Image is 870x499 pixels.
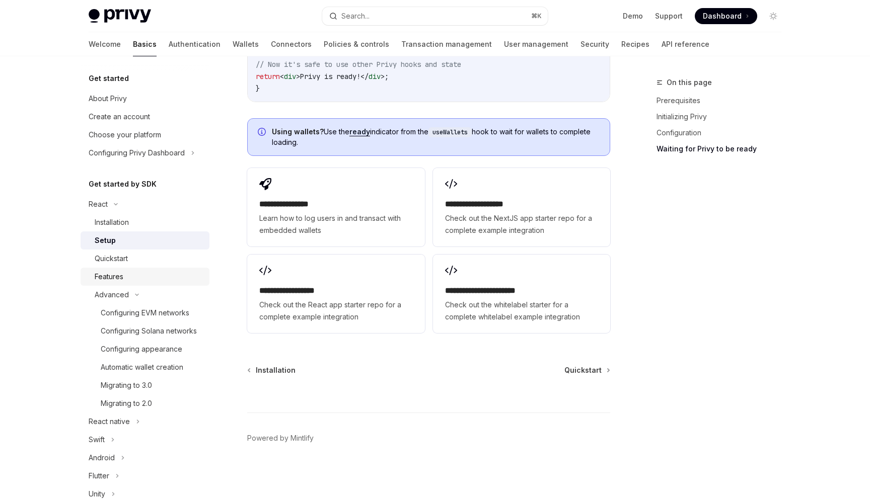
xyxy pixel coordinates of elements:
[284,72,296,81] span: div
[369,72,381,81] span: div
[101,379,152,391] div: Migrating to 3.0
[623,11,643,21] a: Demo
[621,32,649,56] a: Recipes
[81,126,209,144] a: Choose your platform
[765,8,781,24] button: Toggle dark mode
[89,32,121,56] a: Welcome
[89,111,150,123] div: Create an account
[81,358,209,376] a: Automatic wallet creation
[95,234,116,246] div: Setup
[341,10,370,22] div: Search...
[81,90,209,108] a: About Privy
[89,470,109,482] div: Flutter
[564,365,602,375] span: Quickstart
[89,434,105,446] div: Swift
[300,72,360,81] span: Privy is ready!
[272,127,324,136] strong: Using wallets?
[81,213,209,231] a: Installation
[89,198,108,210] div: React
[531,12,542,20] span: ⌘ K
[233,32,259,56] a: Wallets
[271,32,312,56] a: Connectors
[133,32,157,56] a: Basics
[101,325,197,337] div: Configuring Solana networks
[81,340,209,358] a: Configuring appearance
[324,32,389,56] a: Policies & controls
[259,212,412,236] span: Learn how to log users in and transact with embedded wallets
[81,304,209,322] a: Configuring EVM networks
[256,72,280,81] span: return
[101,307,189,319] div: Configuring EVM networks
[89,72,129,85] h5: Get started
[662,32,709,56] a: API reference
[280,72,284,81] span: <
[349,127,370,136] a: ready
[95,216,129,228] div: Installation
[81,249,209,268] a: Quickstart
[428,127,472,137] code: useWallets
[258,128,268,138] svg: Info
[433,255,610,333] a: **** **** **** **** ***Check out the whitelabel starter for a complete whitelabel example integra...
[360,72,369,81] span: </
[445,212,598,236] span: Check out the NextJS app starter repo for a complete example integration
[95,289,129,301] div: Advanced
[247,255,424,333] a: **** **** **** ***Check out the React app starter repo for a complete example integration
[657,93,789,109] a: Prerequisites
[296,72,300,81] span: >
[101,397,152,409] div: Migrating to 2.0
[81,268,209,286] a: Features
[247,168,424,246] a: **** **** **** *Learn how to log users in and transact with embedded wallets
[272,127,600,147] span: Use the indicator from the hook to wait for wallets to complete loading.
[657,109,789,125] a: Initializing Privy
[89,147,185,159] div: Configuring Privy Dashboard
[401,32,492,56] a: Transaction management
[95,253,128,265] div: Quickstart
[703,11,742,21] span: Dashboard
[256,365,296,375] span: Installation
[89,129,161,141] div: Choose your platform
[657,141,789,157] a: Waiting for Privy to be ready
[433,168,610,246] a: **** **** **** ****Check out the NextJS app starter repo for a complete example integration
[101,361,183,373] div: Automatic wallet creation
[101,343,182,355] div: Configuring appearance
[322,7,548,25] button: Search...⌘K
[381,72,385,81] span: >
[385,72,389,81] span: ;
[256,60,461,69] span: // Now it's safe to use other Privy hooks and state
[259,299,412,323] span: Check out the React app starter repo for a complete example integration
[581,32,609,56] a: Security
[81,322,209,340] a: Configuring Solana networks
[89,178,157,190] h5: Get started by SDK
[169,32,221,56] a: Authentication
[504,32,568,56] a: User management
[95,271,123,283] div: Features
[248,365,296,375] a: Installation
[256,84,260,93] span: }
[445,299,598,323] span: Check out the whitelabel starter for a complete whitelabel example integration
[89,415,130,428] div: React native
[247,433,314,443] a: Powered by Mintlify
[655,11,683,21] a: Support
[81,231,209,249] a: Setup
[81,394,209,412] a: Migrating to 2.0
[695,8,757,24] a: Dashboard
[657,125,789,141] a: Configuration
[89,452,115,464] div: Android
[667,76,712,89] span: On this page
[81,376,209,394] a: Migrating to 3.0
[89,9,151,23] img: light logo
[81,108,209,126] a: Create an account
[89,93,127,105] div: About Privy
[564,365,609,375] a: Quickstart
